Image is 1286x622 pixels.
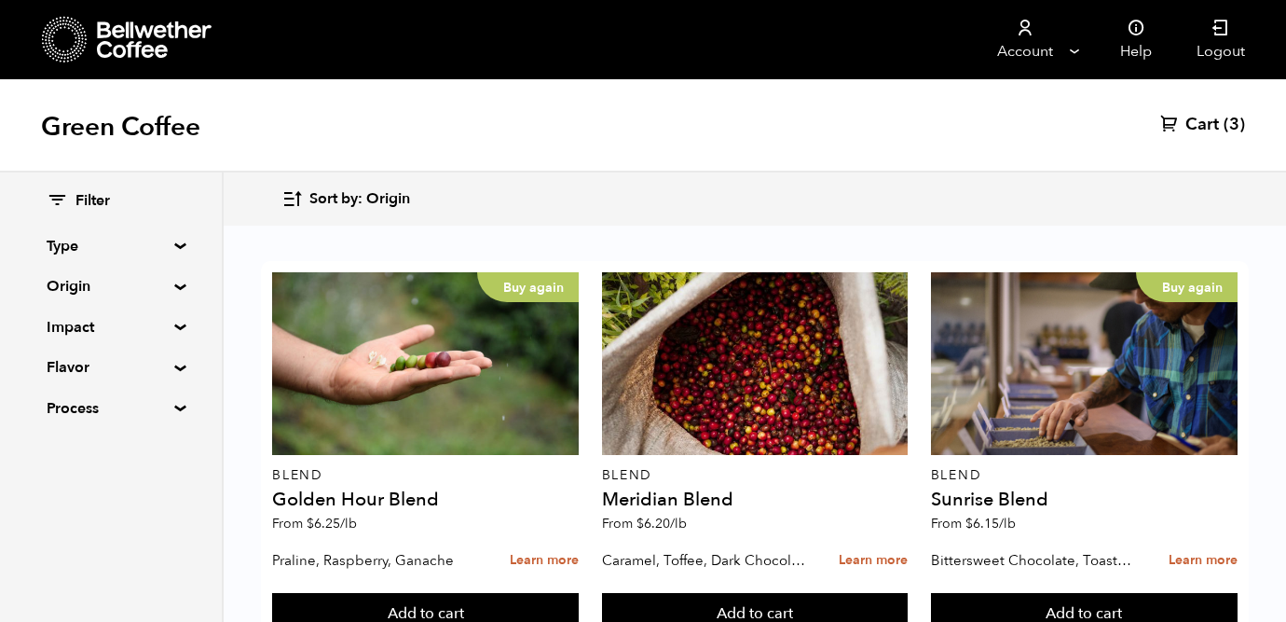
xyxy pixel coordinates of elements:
[281,177,410,221] button: Sort by: Origin
[47,356,175,379] summary: Flavor
[931,469,1238,482] p: Blend
[839,541,908,581] a: Learn more
[602,515,687,532] span: From
[47,397,175,420] summary: Process
[931,491,1238,509] h4: Sunrise Blend
[1160,114,1245,136] a: Cart (3)
[1136,272,1238,302] p: Buy again
[340,515,357,532] span: /lb
[307,515,314,532] span: $
[272,515,357,532] span: From
[272,491,579,509] h4: Golden Hour Blend
[999,515,1016,532] span: /lb
[602,491,909,509] h4: Meridian Blend
[47,316,175,339] summary: Impact
[931,546,1140,574] p: Bittersweet Chocolate, Toasted Marshmallow, Candied Orange, Praline
[602,546,811,574] p: Caramel, Toffee, Dark Chocolate
[47,235,175,257] summary: Type
[307,515,357,532] bdi: 6.25
[931,515,1016,532] span: From
[1185,114,1219,136] span: Cart
[272,546,481,574] p: Praline, Raspberry, Ganache
[477,272,579,302] p: Buy again
[309,189,410,210] span: Sort by: Origin
[602,469,909,482] p: Blend
[510,541,579,581] a: Learn more
[1169,541,1238,581] a: Learn more
[670,515,687,532] span: /lb
[931,272,1238,455] a: Buy again
[636,515,644,532] span: $
[636,515,687,532] bdi: 6.20
[47,275,175,297] summary: Origin
[965,515,973,532] span: $
[41,110,200,144] h1: Green Coffee
[272,272,579,455] a: Buy again
[272,469,579,482] p: Blend
[75,191,110,212] span: Filter
[965,515,1016,532] bdi: 6.15
[1224,114,1245,136] span: (3)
